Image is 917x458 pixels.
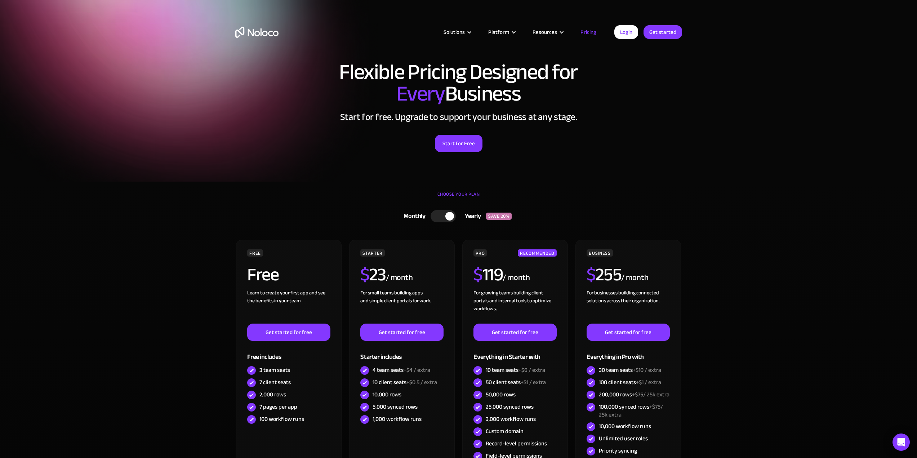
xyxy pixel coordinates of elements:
[488,27,509,37] div: Platform
[406,377,437,388] span: +$0.5 / extra
[533,27,557,37] div: Resources
[599,403,669,419] div: 100,000 synced rows
[386,272,413,284] div: / month
[518,365,545,375] span: +$6 / extra
[259,378,291,386] div: 7 client seats
[247,266,279,284] h2: Free
[360,266,386,284] h2: 23
[473,249,487,257] div: PRO
[521,377,546,388] span: +$1 / extra
[524,27,571,37] div: Resources
[486,391,516,399] div: 50,000 rows
[395,211,431,222] div: Monthly
[571,27,605,37] a: Pricing
[636,377,661,388] span: +$1 / extra
[360,324,443,341] a: Get started for free
[373,378,437,386] div: 10 client seats
[360,289,443,324] div: For small teams building apps and simple client portals for work. ‍
[373,391,401,399] div: 10,000 rows
[247,249,263,257] div: FREE
[235,61,682,105] h1: Flexible Pricing Designed for Business
[235,112,682,123] h2: Start for free. Upgrade to support your business at any stage.
[473,266,503,284] h2: 119
[435,27,479,37] div: Solutions
[892,433,910,451] div: Open Intercom Messenger
[473,324,556,341] a: Get started for free
[644,25,682,39] a: Get started
[259,391,286,399] div: 2,000 rows
[599,435,648,443] div: Unlimited user roles
[247,289,330,324] div: Learn to create your first app and see the benefits in your team ‍
[614,25,638,39] a: Login
[587,249,613,257] div: BUSINESS
[599,378,661,386] div: 100 client seats
[373,403,418,411] div: 5,000 synced rows
[518,249,556,257] div: RECOMMENDED
[456,211,486,222] div: Yearly
[259,366,290,374] div: 3 team seats
[360,249,384,257] div: STARTER
[486,213,512,220] div: SAVE 20%
[486,415,536,423] div: 3,000 workflow runs
[444,27,465,37] div: Solutions
[486,440,547,448] div: Record-level permissions
[632,389,669,400] span: +$75/ 25k extra
[599,366,661,374] div: 30 team seats
[587,266,621,284] h2: 255
[479,27,524,37] div: Platform
[235,189,682,207] div: CHOOSE YOUR PLAN
[247,341,330,364] div: Free includes
[587,289,669,324] div: For businesses building connected solutions across their organization. ‍
[373,415,422,423] div: 1,000 workflow runs
[486,366,545,374] div: 10 team seats
[587,341,669,364] div: Everything in Pro with
[503,272,530,284] div: / month
[404,365,430,375] span: +$4 / extra
[235,27,279,38] a: home
[599,422,651,430] div: 10,000 workflow runs
[486,427,524,435] div: Custom domain
[486,403,534,411] div: 25,000 synced rows
[259,415,304,423] div: 100 workflow runs
[396,74,445,114] span: Every
[360,341,443,364] div: Starter includes
[435,135,482,152] a: Start for Free
[599,401,663,420] span: +$75/ 25k extra
[473,341,556,364] div: Everything in Starter with
[587,324,669,341] a: Get started for free
[247,324,330,341] a: Get started for free
[486,378,546,386] div: 50 client seats
[599,447,637,455] div: Priority syncing
[599,391,669,399] div: 200,000 rows
[473,289,556,324] div: For growing teams building client portals and internal tools to optimize workflows.
[621,272,648,284] div: / month
[587,258,596,292] span: $
[360,258,369,292] span: $
[473,258,482,292] span: $
[373,366,430,374] div: 4 team seats
[633,365,661,375] span: +$10 / extra
[259,403,297,411] div: 7 pages per app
